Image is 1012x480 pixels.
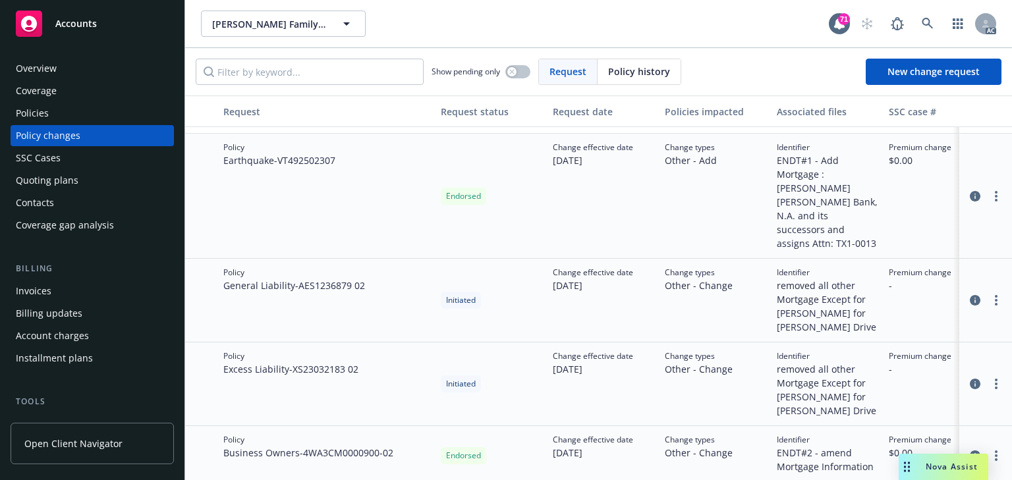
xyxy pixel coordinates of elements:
[777,446,878,473] span: ENDT#2 - amend Mortgage Information
[553,105,654,119] div: Request date
[11,280,174,302] a: Invoices
[446,190,481,202] span: Endorsed
[16,125,80,146] div: Policy changes
[441,105,542,119] div: Request status
[777,153,878,250] span: ENDT#1 - Add Mortgage : [PERSON_NAME] [PERSON_NAME] Bank, N.A. and its successors and assigns Att...
[436,95,548,127] button: Request status
[11,348,174,369] a: Installment plans
[665,105,766,119] div: Policies impacted
[11,192,174,213] a: Contacts
[223,350,358,362] span: Policy
[553,153,633,167] span: [DATE]
[16,192,54,213] div: Contacts
[548,95,660,127] button: Request date
[889,446,951,460] span: $0.00
[553,434,633,446] span: Change effective date
[608,65,670,78] span: Policy history
[665,142,717,153] span: Change types
[884,11,911,37] a: Report a Bug
[553,279,633,292] span: [DATE]
[55,18,97,29] span: Accounts
[16,147,61,169] div: SSC Cases
[914,11,941,37] a: Search
[777,267,878,279] span: Identifier
[185,342,218,426] div: Toggle Row Expanded
[665,267,733,279] span: Change types
[988,448,1004,464] a: more
[11,215,174,236] a: Coverage gap analysis
[889,105,977,119] div: SSC case #
[988,376,1004,392] a: more
[223,142,335,153] span: Policy
[16,80,57,101] div: Coverage
[889,350,951,362] span: Premium change
[223,153,335,167] span: Earthquake - VT492502307
[212,17,326,31] span: [PERSON_NAME] Family Exempt Trust
[884,95,982,127] button: SSC case #
[11,5,174,42] a: Accounts
[446,378,476,390] span: Initiated
[223,434,393,446] span: Policy
[223,105,430,119] div: Request
[889,153,951,167] span: $0.00
[988,292,1004,308] a: more
[446,450,481,462] span: Endorsed
[777,279,878,334] span: removed all other Mortgage Except for [PERSON_NAME] for [PERSON_NAME] Drive
[967,448,983,464] a: circleInformation
[16,103,49,124] div: Policies
[777,142,878,153] span: Identifier
[11,147,174,169] a: SSC Cases
[553,142,633,153] span: Change effective date
[11,395,174,408] div: Tools
[838,13,850,25] div: 71
[553,446,633,460] span: [DATE]
[11,170,174,191] a: Quoting plans
[854,11,880,37] a: Start snowing
[899,454,915,480] div: Drag to move
[553,350,633,362] span: Change effective date
[777,105,878,119] div: Associated files
[889,434,951,446] span: Premium change
[665,279,733,292] span: Other - Change
[11,262,174,275] div: Billing
[201,11,366,37] button: [PERSON_NAME] Family Exempt Trust
[665,434,733,446] span: Change types
[16,215,114,236] div: Coverage gap analysis
[866,59,1001,85] a: New change request
[926,461,978,472] span: Nova Assist
[772,95,884,127] button: Associated files
[889,279,951,292] span: -
[11,103,174,124] a: Policies
[549,65,586,78] span: Request
[660,95,772,127] button: Policies impacted
[967,376,983,392] a: circleInformation
[777,350,878,362] span: Identifier
[446,294,476,306] span: Initiated
[185,259,218,342] div: Toggle Row Expanded
[218,95,436,127] button: Request
[889,362,951,376] span: -
[223,279,365,292] span: General Liability - AES1236879 02
[11,325,174,346] a: Account charges
[432,66,500,77] span: Show pending only
[887,65,980,78] span: New change request
[967,292,983,308] a: circleInformation
[889,267,951,279] span: Premium change
[665,446,733,460] span: Other - Change
[185,134,218,259] div: Toggle Row Expanded
[11,125,174,146] a: Policy changes
[16,58,57,79] div: Overview
[665,153,717,167] span: Other - Add
[777,362,878,417] span: removed all other Mortgage Except for [PERSON_NAME] for [PERSON_NAME] Drive
[11,303,174,324] a: Billing updates
[889,142,951,153] span: Premium change
[196,59,424,85] input: Filter by keyword...
[16,325,89,346] div: Account charges
[665,350,733,362] span: Change types
[16,280,51,302] div: Invoices
[16,170,78,191] div: Quoting plans
[223,362,358,376] span: Excess Liability - XS23032183 02
[899,454,988,480] button: Nova Assist
[24,437,123,450] span: Open Client Navigator
[945,11,971,37] a: Switch app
